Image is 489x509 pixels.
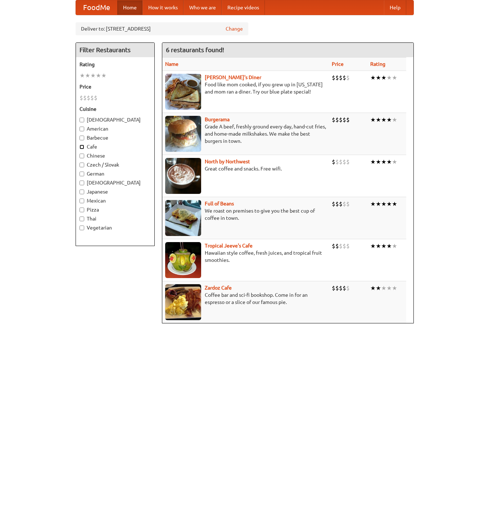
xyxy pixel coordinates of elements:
[332,61,344,67] a: Price
[346,242,350,250] li: $
[85,72,90,79] li: ★
[370,200,376,208] li: ★
[339,284,343,292] li: $
[80,145,84,149] input: Cafe
[80,143,151,150] label: Cafe
[205,117,230,122] b: Burgerama
[184,0,222,15] a: Who we are
[96,72,101,79] li: ★
[339,158,343,166] li: $
[80,134,151,141] label: Barbecue
[165,123,326,145] p: Grade A beef, freshly ground every day, hand-cut fries, and home-made milkshakes. We make the bes...
[392,242,397,250] li: ★
[80,136,84,140] input: Barbecue
[80,199,84,203] input: Mexican
[117,0,142,15] a: Home
[376,158,381,166] li: ★
[343,74,346,82] li: $
[80,152,151,159] label: Chinese
[392,158,397,166] li: ★
[205,201,234,206] a: Full of Beans
[335,284,339,292] li: $
[165,242,201,278] img: jeeves.jpg
[76,22,248,35] div: Deliver to: [STREET_ADDRESS]
[80,118,84,122] input: [DEMOGRAPHIC_DATA]
[80,206,151,213] label: Pizza
[80,154,84,158] input: Chinese
[332,200,335,208] li: $
[165,81,326,95] p: Food like mom cooked, if you grew up in [US_STATE] and mom ran a diner. Try our blue plate special!
[386,74,392,82] li: ★
[80,181,84,185] input: [DEMOGRAPHIC_DATA]
[332,158,335,166] li: $
[80,105,151,113] h5: Cuisine
[80,172,84,176] input: German
[80,188,151,195] label: Japanese
[332,116,335,124] li: $
[205,159,250,164] a: North by Northwest
[343,158,346,166] li: $
[370,242,376,250] li: ★
[339,200,343,208] li: $
[376,74,381,82] li: ★
[80,72,85,79] li: ★
[205,243,253,249] a: Tropical Jeeve's Cafe
[80,215,151,222] label: Thai
[80,163,84,167] input: Czech / Slovak
[343,284,346,292] li: $
[335,158,339,166] li: $
[381,200,386,208] li: ★
[335,200,339,208] li: $
[376,200,381,208] li: ★
[346,284,350,292] li: $
[80,179,151,186] label: [DEMOGRAPHIC_DATA]
[80,127,84,131] input: American
[80,190,84,194] input: Japanese
[80,83,151,90] h5: Price
[381,284,386,292] li: ★
[376,116,381,124] li: ★
[335,116,339,124] li: $
[392,284,397,292] li: ★
[370,61,385,67] a: Rating
[165,74,201,110] img: sallys.jpg
[80,226,84,230] input: Vegetarian
[80,217,84,221] input: Thai
[346,200,350,208] li: $
[80,170,151,177] label: German
[80,61,151,68] h5: Rating
[83,94,87,102] li: $
[370,116,376,124] li: ★
[381,158,386,166] li: ★
[381,74,386,82] li: ★
[80,224,151,231] label: Vegetarian
[335,242,339,250] li: $
[165,61,178,67] a: Name
[165,249,326,264] p: Hawaiian style coffee, fresh juices, and tropical fruit smoothies.
[343,116,346,124] li: $
[343,200,346,208] li: $
[80,94,83,102] li: $
[392,200,397,208] li: ★
[381,242,386,250] li: ★
[339,116,343,124] li: $
[80,208,84,212] input: Pizza
[165,284,201,320] img: zardoz.jpg
[370,74,376,82] li: ★
[165,200,201,236] img: beans.jpg
[343,242,346,250] li: $
[370,284,376,292] li: ★
[90,72,96,79] li: ★
[386,284,392,292] li: ★
[339,74,343,82] li: $
[386,158,392,166] li: ★
[222,0,265,15] a: Recipe videos
[205,285,232,291] a: Zardoz Cafe
[346,74,350,82] li: $
[90,94,94,102] li: $
[332,242,335,250] li: $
